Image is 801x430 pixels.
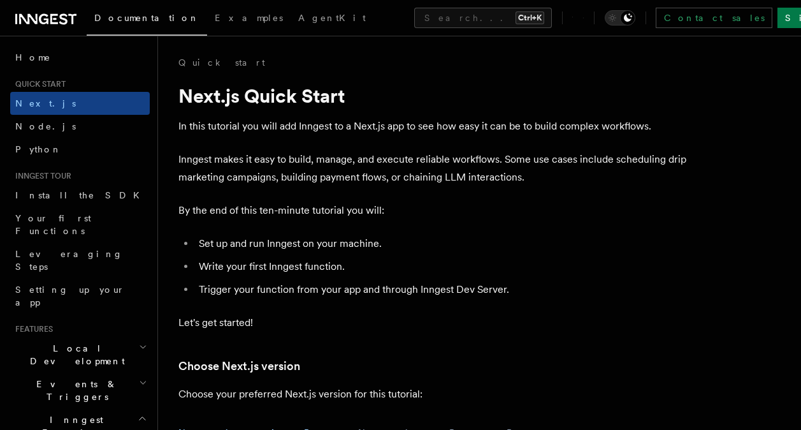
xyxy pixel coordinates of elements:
[178,56,265,69] a: Quick start
[10,79,66,89] span: Quick start
[291,4,373,34] a: AgentKit
[10,184,150,207] a: Install the SDK
[87,4,207,36] a: Documentation
[10,46,150,69] a: Home
[178,314,688,332] p: Let's get started!
[178,151,688,186] p: Inngest makes it easy to build, manage, and execute reliable workflows. Some use cases include sc...
[10,115,150,138] a: Node.js
[195,258,688,276] li: Write your first Inngest function.
[94,13,199,23] span: Documentation
[178,202,688,219] p: By the end of this ten-minute tutorial you will:
[10,207,150,242] a: Your first Functions
[10,138,150,161] a: Python
[207,4,291,34] a: Examples
[15,249,123,272] span: Leveraging Steps
[10,324,53,334] span: Features
[10,92,150,115] a: Next.js
[10,373,150,408] button: Events & Triggers
[15,213,91,236] span: Your first Functions
[195,235,688,253] li: Set up and run Inngest on your machine.
[178,117,688,135] p: In this tutorial you will add Inngest to a Next.js app to see how easy it can be to build complex...
[215,13,283,23] span: Examples
[15,190,147,200] span: Install the SDK
[15,144,62,154] span: Python
[178,84,688,107] h1: Next.js Quick Start
[10,378,139,403] span: Events & Triggers
[15,285,125,308] span: Setting up your app
[605,10,635,26] button: Toggle dark mode
[10,242,150,278] a: Leveraging Steps
[15,121,76,131] span: Node.js
[414,8,552,28] button: Search...Ctrl+K
[178,385,688,403] p: Choose your preferred Next.js version for this tutorial:
[656,8,772,28] a: Contact sales
[10,337,150,373] button: Local Development
[178,357,300,375] a: Choose Next.js version
[10,171,71,181] span: Inngest tour
[10,342,139,367] span: Local Development
[15,51,51,64] span: Home
[195,281,688,299] li: Trigger your function from your app and through Inngest Dev Server.
[298,13,366,23] span: AgentKit
[10,278,150,314] a: Setting up your app
[516,11,544,24] kbd: Ctrl+K
[15,98,76,108] span: Next.js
